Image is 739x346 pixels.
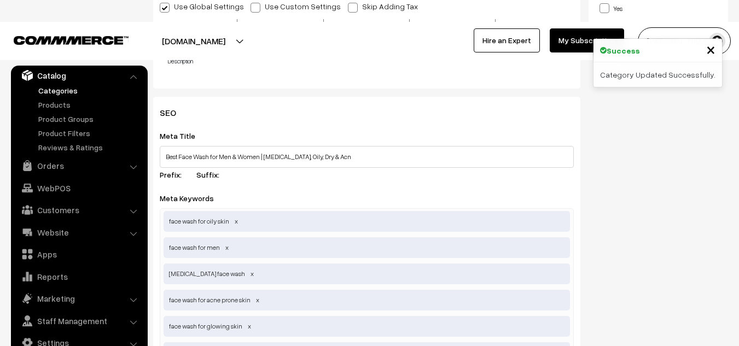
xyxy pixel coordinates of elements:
[164,263,570,284] span: [MEDICAL_DATA] face wash
[196,169,232,180] label: Suffix:
[474,28,540,52] a: Hire an Expert
[14,244,144,264] a: Apps
[160,169,195,180] label: Prefix:
[638,27,731,55] button: [PERSON_NAME]…
[14,156,144,175] a: Orders
[593,62,722,87] div: Category Updated Successfully.
[160,1,244,12] label: Use Global Settings
[14,33,109,46] a: COMMMERCE
[251,1,346,12] label: Use Custom Settings
[706,39,715,59] span: ×
[14,222,144,242] a: Website
[332,19,383,42] label: HSN Code
[14,311,144,331] a: Staff Management
[160,107,189,118] span: SEO
[14,200,144,220] a: Customers
[160,146,574,168] input: Meta Title
[160,19,229,42] label: Tax Fetch From
[550,28,624,52] a: My Subscription
[607,45,640,56] strong: Success
[706,41,715,57] button: Close
[164,237,570,258] span: face wash for men
[362,2,418,11] p: Skip Adding Tax
[14,178,144,198] a: WebPOS
[418,19,452,42] label: Tax Rate
[168,57,574,64] h4: Description
[164,290,570,310] span: face wash for acne prone skin
[36,127,144,139] a: Product Filters
[164,316,570,337] span: face wash for glowing skin
[160,130,208,142] label: Meta Title
[246,19,301,42] label: Tax Type
[14,267,144,286] a: Reports
[36,113,144,125] a: Product Groups
[709,33,725,49] img: user
[164,211,570,232] span: face wash for oily skin
[36,99,144,110] a: Products
[36,85,144,96] a: Categories
[14,66,144,85] a: Catalog
[600,2,622,14] label: Yes
[160,192,227,204] label: Meta Keywords
[36,142,144,153] a: Reviews & Ratings
[124,27,264,55] button: [DOMAIN_NAME]
[14,289,144,308] a: Marketing
[14,36,129,44] img: COMMMERCE
[504,19,573,42] label: Price included Tax?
